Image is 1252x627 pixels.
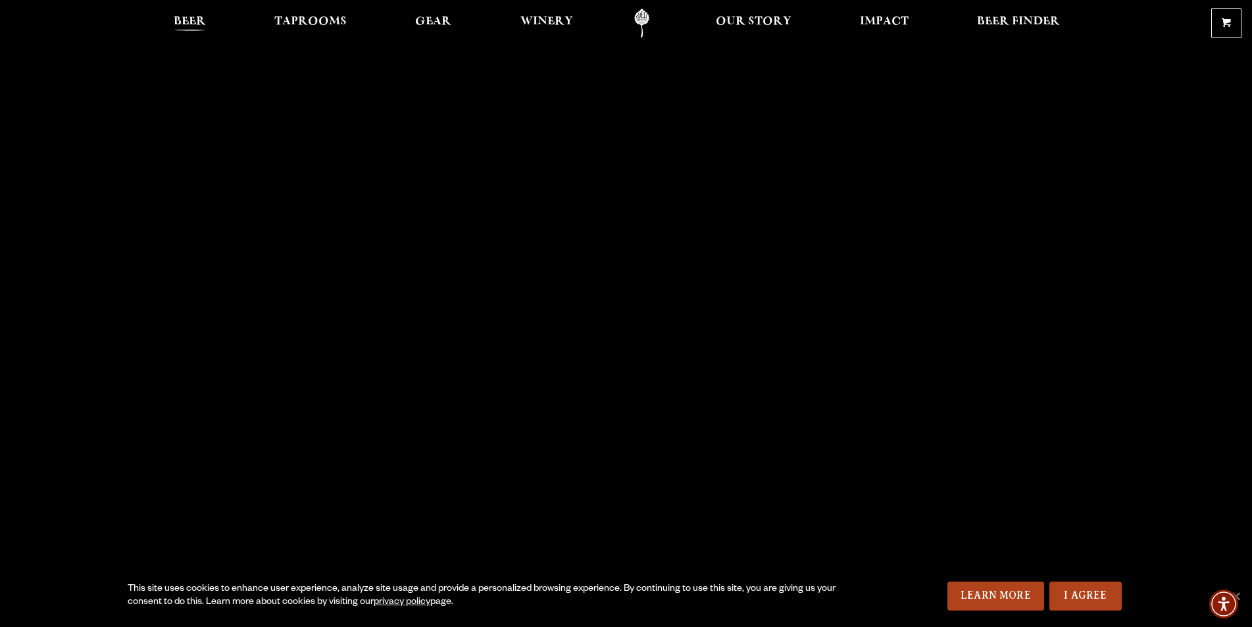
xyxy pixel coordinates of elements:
a: Beer [165,9,214,38]
span: Taprooms [274,16,347,27]
a: Learn More [947,582,1044,611]
span: Our Story [716,16,791,27]
a: privacy policy [374,597,430,608]
span: Impact [860,16,909,27]
a: Beer Finder [968,9,1068,38]
div: This site uses cookies to enhance user experience, analyze site usage and provide a personalized ... [128,583,839,609]
a: I Agree [1049,582,1122,611]
a: Impact [851,9,917,38]
a: Gear [407,9,460,38]
a: Odell Home [617,9,666,38]
a: Our Story [707,9,800,38]
span: Winery [520,16,573,27]
span: Gear [415,16,451,27]
div: Accessibility Menu [1209,589,1238,618]
a: Taprooms [266,9,355,38]
span: Beer [174,16,206,27]
a: Winery [512,9,582,38]
span: Beer Finder [977,16,1060,27]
